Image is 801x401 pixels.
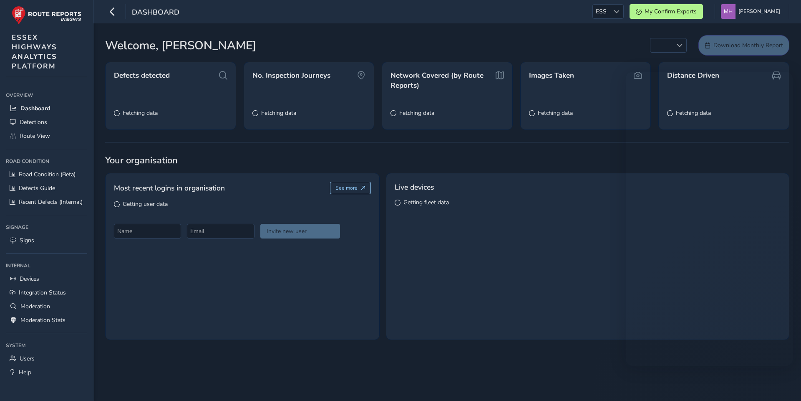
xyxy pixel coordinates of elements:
span: ESSEX HIGHWAYS ANALYTICS PLATFORM [12,33,57,71]
span: Fetching data [538,109,573,117]
span: Live devices [395,182,434,193]
span: Getting fleet data [403,198,449,206]
span: Integration Status [19,289,66,297]
span: Signs [20,236,34,244]
a: Dashboard [6,102,87,115]
span: See more [335,185,358,191]
img: diamond-layout [721,4,736,19]
span: Images Taken [529,71,574,81]
span: Road Condition (Beta) [19,170,76,178]
input: Email [187,224,254,239]
a: Recent Defects (Internal) [6,195,87,209]
span: Users [20,355,35,363]
span: Welcome, [PERSON_NAME] [105,37,256,54]
span: Defects detected [114,71,170,81]
span: My Confirm Exports [645,8,697,15]
span: Help [19,368,31,376]
a: Moderation [6,299,87,313]
span: [PERSON_NAME] [738,4,780,19]
a: Road Condition (Beta) [6,168,87,181]
a: Integration Status [6,286,87,299]
div: Signage [6,221,87,233]
span: Distance Driven [667,71,719,81]
div: Internal [6,259,87,272]
span: Route View [20,132,50,140]
a: Help [6,365,87,379]
a: Detections [6,115,87,129]
span: Dashboard [20,104,50,112]
a: Route View [6,129,87,143]
span: Defects Guide [19,184,55,192]
input: Name [114,224,181,239]
div: Road Condition [6,155,87,168]
button: [PERSON_NAME] [721,4,783,19]
span: Devices [20,275,39,283]
iframe: Intercom live chat [773,373,793,393]
a: Signs [6,233,87,247]
span: Your organisation [105,154,789,167]
span: Detections [20,118,47,126]
span: Getting user data [123,200,168,208]
span: Network Covered (by Route Reports) [390,71,492,90]
span: No. Inspection Journeys [252,71,330,81]
span: Most recent logins in organisation [114,183,225,193]
button: My Confirm Exports [630,4,703,19]
div: Overview [6,89,87,102]
span: Fetching data [123,109,158,117]
iframe: Intercom live chat [626,72,793,366]
span: Moderation Stats [20,316,65,324]
img: rr logo [12,6,81,25]
span: Recent Defects (Internal) [19,198,83,206]
a: Users [6,352,87,365]
span: Fetching data [399,109,434,117]
span: Fetching data [261,109,296,117]
button: See more [330,182,371,194]
span: Moderation [20,302,50,310]
a: Devices [6,272,87,286]
span: Dashboard [132,7,179,19]
span: ESS [593,5,610,18]
a: Defects Guide [6,181,87,195]
div: System [6,339,87,352]
a: Moderation Stats [6,313,87,327]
